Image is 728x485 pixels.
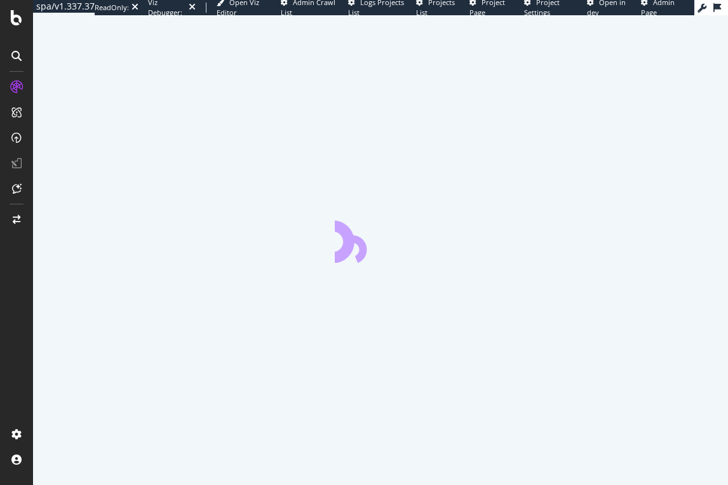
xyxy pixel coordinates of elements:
div: ReadOnly: [95,3,129,13]
div: animation [335,217,426,263]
